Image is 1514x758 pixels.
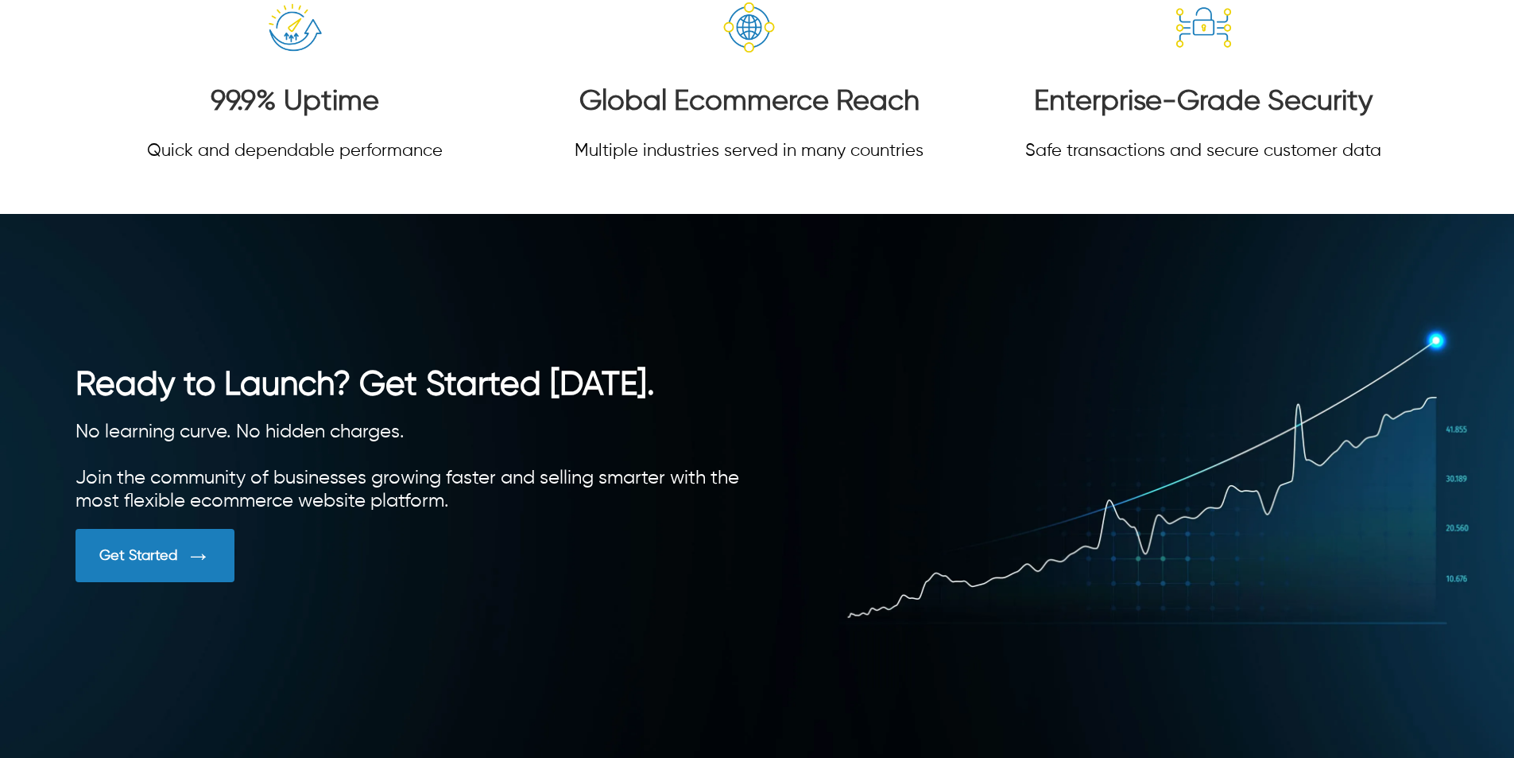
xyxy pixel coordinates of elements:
[99,547,177,565] div: Get Started
[1025,85,1381,119] h3: Enterprise-Grade Security
[575,85,924,119] h3: Global Ecommerce Reach
[575,141,924,161] p: Multiple industries served in many countries
[76,421,757,513] div: No learning curve. No hidden charges. Join the community of businesses growing faster and selling...
[1025,141,1381,161] p: Safe transactions and secure customer data
[76,529,757,582] a: Get Started
[76,365,757,405] h2: Ready to Launch? Get Started [DATE].
[147,85,443,119] h3: 99.9% Uptime
[147,141,443,161] p: Quick and dependable performance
